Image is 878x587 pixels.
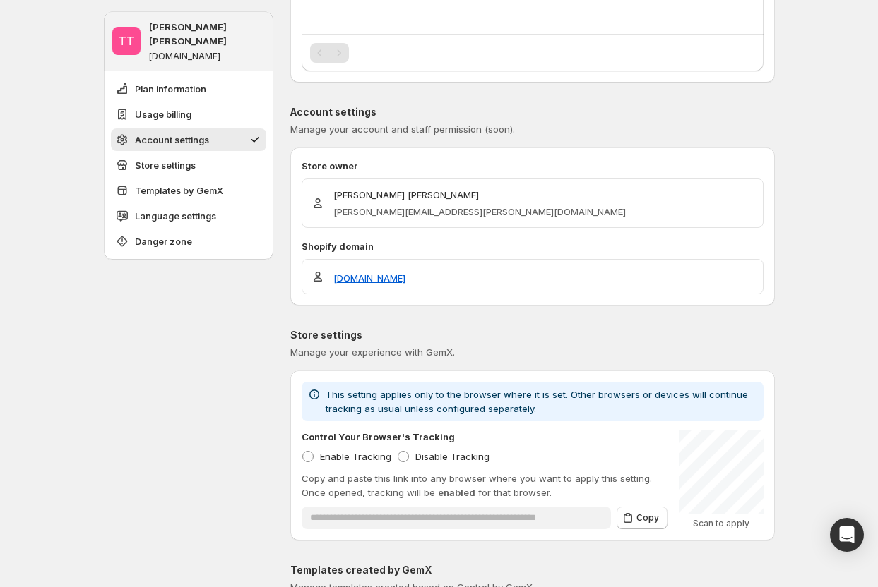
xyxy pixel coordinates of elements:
[679,518,764,529] p: Scan to apply
[119,34,134,48] text: TT
[333,205,626,219] p: [PERSON_NAME][EMAIL_ADDRESS][PERSON_NAME][DOMAIN_NAME]
[290,105,775,119] p: Account settings
[333,271,405,285] a: [DOMAIN_NAME]
[302,430,455,444] p: Control Your Browser's Tracking
[326,389,748,414] span: This setting applies only to the browser where it is set. Other browsers or devices will continue...
[111,205,266,227] button: Language settings
[111,179,266,202] button: Templates by GemX
[290,346,455,358] span: Manage your experience with GemX.
[135,158,196,172] span: Store settings
[135,209,216,223] span: Language settings
[830,518,864,552] div: Open Intercom Messenger
[438,487,475,498] span: enabled
[111,230,266,253] button: Danger zone
[290,123,515,135] span: Manage your account and staff permission (soon).
[111,154,266,176] button: Store settings
[111,103,266,126] button: Usage billing
[135,234,192,248] span: Danger zone
[135,133,209,147] span: Account settings
[135,82,206,96] span: Plan information
[135,183,223,198] span: Templates by GemX
[290,563,775,577] p: Templates created by GemX
[149,51,220,62] p: [DOMAIN_NAME]
[290,328,775,342] p: Store settings
[333,188,626,202] p: [PERSON_NAME] [PERSON_NAME]
[135,107,191,121] span: Usage billing
[111,78,266,100] button: Plan information
[111,128,266,151] button: Account settings
[617,507,668,529] button: Copy
[415,451,490,462] span: Disable Tracking
[149,20,265,48] p: [PERSON_NAME] [PERSON_NAME]
[302,471,668,500] p: Copy and paste this link into any browser where you want to apply this setting. Once opened, trac...
[320,451,391,462] span: Enable Tracking
[302,239,764,253] p: Shopify domain
[310,43,349,63] nav: Pagination
[636,512,659,524] span: Copy
[302,159,764,173] p: Store owner
[112,27,141,55] span: Tanya Tanya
